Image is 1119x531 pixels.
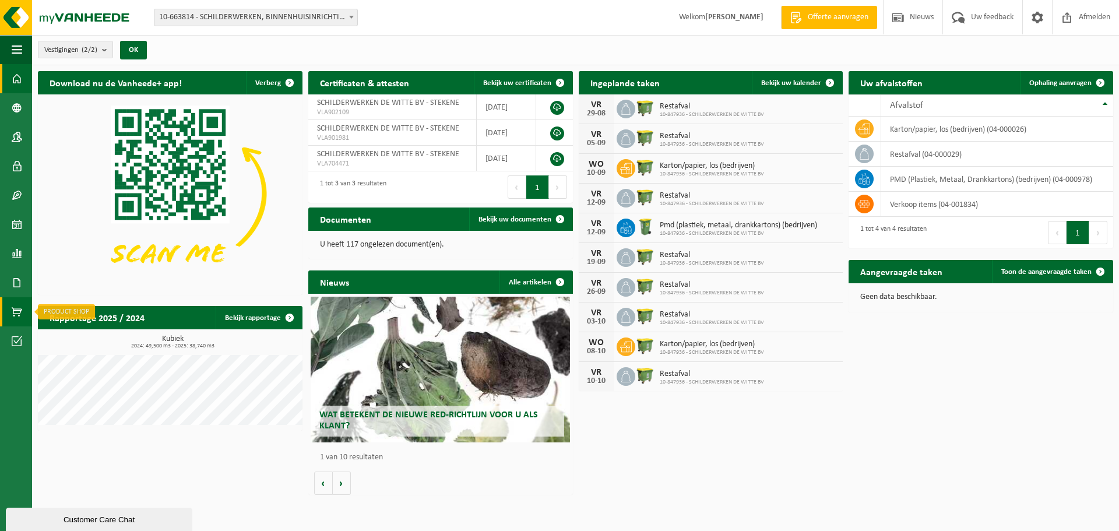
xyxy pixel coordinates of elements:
span: SCHILDERWERKEN DE WITTE BV - STEKENE [317,99,459,107]
h2: Nieuws [308,270,361,293]
span: Offerte aanvragen [805,12,871,23]
button: Previous [508,175,526,199]
button: Next [1089,221,1107,244]
td: [DATE] [477,146,536,171]
span: 10-663814 - SCHILDERWERKEN, BINNENHUISINRICHTING DE WITTE BV - STEKENE [154,9,357,26]
img: WB-1100-HPE-GN-50 [635,276,655,296]
span: 10-847936 - SCHILDERWERKEN DE WITTE BV [660,349,764,356]
span: 10-663814 - SCHILDERWERKEN, BINNENHUISINRICHTING DE WITTE BV - STEKENE [154,9,358,26]
span: Vestigingen [44,41,97,59]
h2: Rapportage 2025 / 2024 [38,306,156,329]
span: 2024: 49,500 m3 - 2025: 38,740 m3 [44,343,302,349]
span: Restafval [660,191,764,201]
button: Vestigingen(2/2) [38,41,113,58]
img: WB-1100-HPE-GN-50 [635,187,655,207]
button: OK [120,41,147,59]
img: WB-1100-HPE-GN-50 [635,157,655,177]
a: Bekijk rapportage [216,306,301,329]
td: karton/papier, los (bedrijven) (04-000026) [881,117,1113,142]
div: VR [585,130,608,139]
span: Restafval [660,132,764,141]
td: [DATE] [477,120,536,146]
div: VR [585,279,608,288]
span: Restafval [660,102,764,111]
td: [DATE] [477,94,536,120]
div: VR [585,219,608,228]
button: 1 [526,175,549,199]
h3: Kubiek [44,335,302,349]
img: WB-0240-HPE-GN-50 [635,217,655,237]
span: Restafval [660,310,764,319]
span: Restafval [660,251,764,260]
span: 10-847936 - SCHILDERWERKEN DE WITTE BV [660,171,764,178]
div: 1 tot 4 van 4 resultaten [854,220,927,245]
div: WO [585,160,608,169]
button: Next [549,175,567,199]
span: 10-847936 - SCHILDERWERKEN DE WITTE BV [660,111,764,118]
div: VR [585,189,608,199]
h2: Download nu de Vanheede+ app! [38,71,193,94]
div: 19-09 [585,258,608,266]
img: WB-1100-HPE-GN-50 [635,336,655,356]
button: Verberg [246,71,301,94]
div: WO [585,338,608,347]
a: Wat betekent de nieuwe RED-richtlijn voor u als klant? [311,297,570,442]
count: (2/2) [82,46,97,54]
span: 10-847936 - SCHILDERWERKEN DE WITTE BV [660,319,764,326]
h2: Uw afvalstoffen [849,71,934,94]
span: 10-847936 - SCHILDERWERKEN DE WITTE BV [660,379,764,386]
div: 26-09 [585,288,608,296]
button: Previous [1048,221,1067,244]
a: Offerte aanvragen [781,6,877,29]
span: SCHILDERWERKEN DE WITTE BV - STEKENE [317,150,459,159]
span: Bekijk uw documenten [478,216,551,223]
span: Restafval [660,280,764,290]
span: Ophaling aanvragen [1029,79,1092,87]
div: 10-09 [585,169,608,177]
button: 1 [1067,221,1089,244]
div: 12-09 [585,228,608,237]
div: 1 tot 3 van 3 resultaten [314,174,386,200]
img: WB-1100-HPE-GN-50 [635,247,655,266]
span: Toon de aangevraagde taken [1001,268,1092,276]
img: Download de VHEPlus App [38,94,302,293]
div: VR [585,100,608,110]
span: Bekijk uw kalender [761,79,821,87]
span: VLA704471 [317,159,467,168]
div: 29-08 [585,110,608,118]
span: 10-847936 - SCHILDERWERKEN DE WITTE BV [660,260,764,267]
span: Restafval [660,370,764,379]
p: Geen data beschikbaar. [860,293,1102,301]
span: Afvalstof [890,101,923,110]
span: Verberg [255,79,281,87]
a: Bekijk uw kalender [752,71,842,94]
span: 10-847936 - SCHILDERWERKEN DE WITTE BV [660,201,764,208]
a: Bekijk uw documenten [469,208,572,231]
h2: Certificaten & attesten [308,71,421,94]
span: 10-847936 - SCHILDERWERKEN DE WITTE BV [660,290,764,297]
a: Alle artikelen [499,270,572,294]
span: 10-847936 - SCHILDERWERKEN DE WITTE BV [660,141,764,148]
div: 08-10 [585,347,608,356]
img: WB-1100-HPE-GN-50 [635,306,655,326]
div: 10-10 [585,377,608,385]
h2: Ingeplande taken [579,71,671,94]
div: 03-10 [585,318,608,326]
td: restafval (04-000029) [881,142,1113,167]
span: Karton/papier, los (bedrijven) [660,161,764,171]
p: U heeft 117 ongelezen document(en). [320,241,561,249]
h2: Aangevraagde taken [849,260,954,283]
button: Volgende [333,472,351,495]
button: Vorige [314,472,333,495]
a: Bekijk uw certificaten [474,71,572,94]
span: Bekijk uw certificaten [483,79,551,87]
iframe: chat widget [6,505,195,531]
a: Toon de aangevraagde taken [992,260,1112,283]
span: SCHILDERWERKEN DE WITTE BV - STEKENE [317,124,459,133]
img: WB-1100-HPE-GN-50 [635,98,655,118]
a: Ophaling aanvragen [1020,71,1112,94]
div: 05-09 [585,139,608,147]
span: VLA902109 [317,108,467,117]
div: VR [585,249,608,258]
span: Karton/papier, los (bedrijven) [660,340,764,349]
